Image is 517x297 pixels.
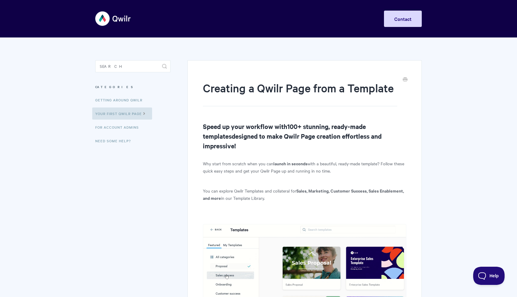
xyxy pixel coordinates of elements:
[203,80,397,106] h1: Creating a Qwilr Page from a Template
[95,135,135,147] a: Need Some Help?
[203,121,406,150] h2: Speed up your workflow with designed to make Qwilr Page creation effortless and impressive!
[403,77,408,83] a: Print this Article
[95,121,143,133] a: For Account Admins
[95,7,131,30] img: Qwilr Help Center
[273,160,307,167] strong: launch in seconds
[95,94,147,106] a: Getting Around Qwilr
[473,267,505,285] iframe: Toggle Customer Support
[203,160,406,174] p: Why start from scratch when you can with a beautiful, ready-made template? Follow these quick eas...
[203,187,406,202] p: You can explore Qwilr Templates and collateral for in our Template Library.
[384,11,422,27] a: Contact
[95,81,171,92] h3: Categories
[203,187,404,201] b: Sales, Marketing, Customer Success, Sales Enablement, and more
[92,107,152,120] a: Your First Qwilr Page
[95,60,171,72] input: Search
